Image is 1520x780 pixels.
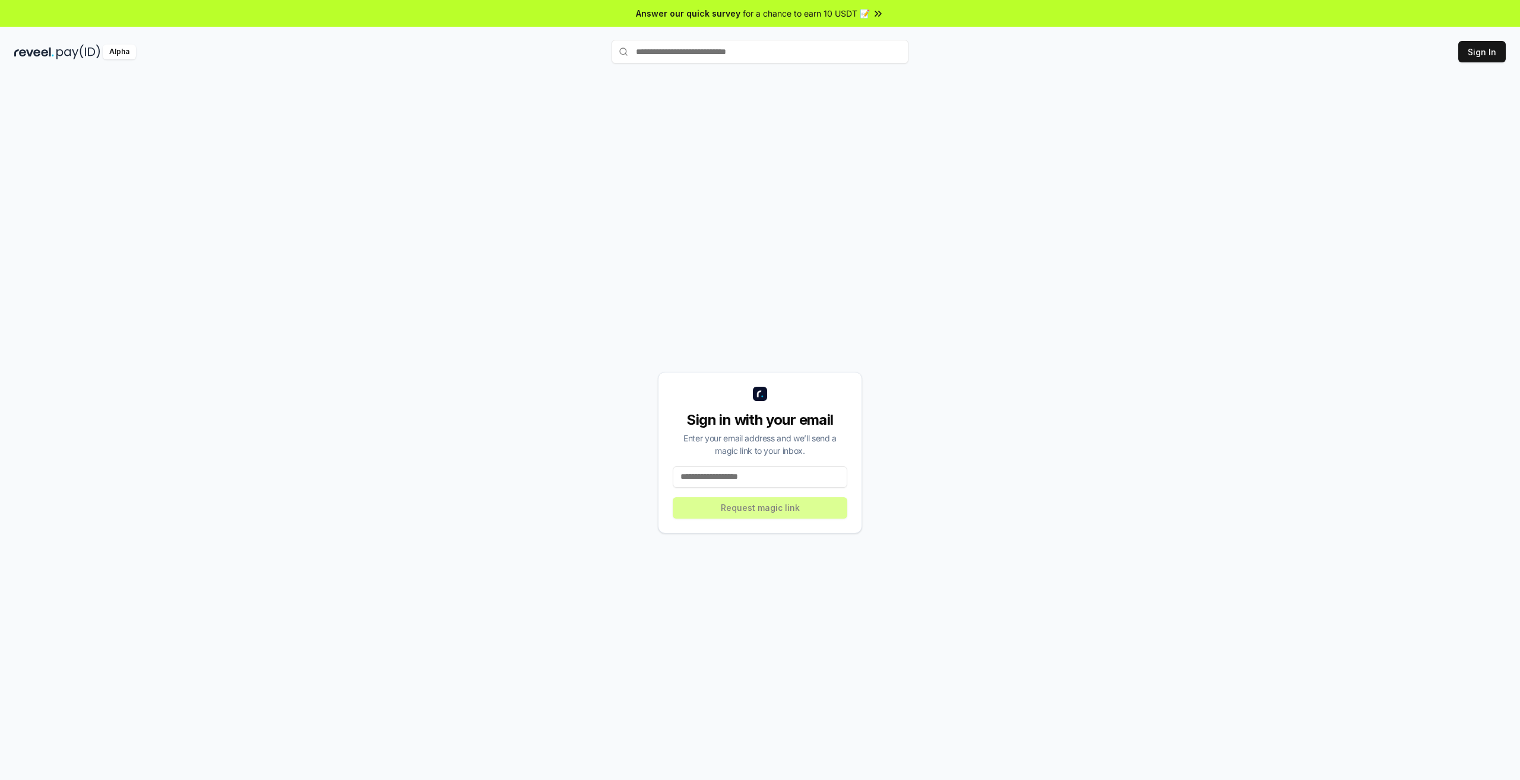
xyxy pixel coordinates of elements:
button: Sign In [1458,41,1506,62]
div: Alpha [103,45,136,59]
img: reveel_dark [14,45,54,59]
img: logo_small [753,387,767,401]
img: pay_id [56,45,100,59]
div: Enter your email address and we’ll send a magic link to your inbox. [673,432,847,457]
div: Sign in with your email [673,410,847,430]
span: for a chance to earn 10 USDT 📝 [743,7,870,20]
span: Answer our quick survey [636,7,740,20]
